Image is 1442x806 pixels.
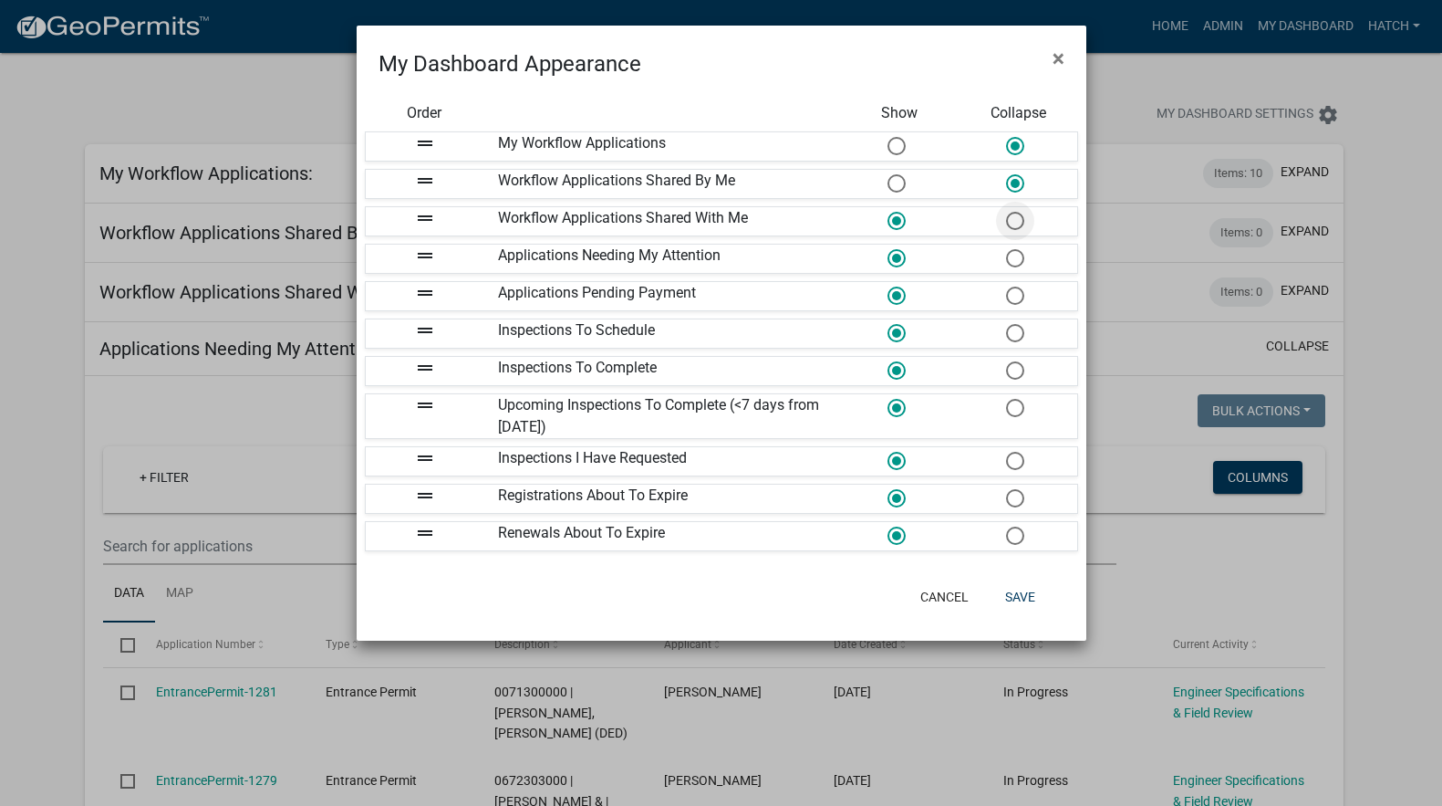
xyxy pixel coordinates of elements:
div: Order [365,102,483,124]
i: drag_handle [414,357,436,379]
div: My Workflow Applications [484,132,840,161]
h4: My Dashboard Appearance [379,47,641,80]
div: Workflow Applications Shared With Me [484,207,840,236]
i: drag_handle [414,394,436,416]
div: Collapse [959,102,1077,124]
span: × [1053,46,1064,71]
i: drag_handle [414,132,436,154]
div: Show [840,102,959,124]
div: Inspections To Complete [484,357,840,385]
div: Renewals About To Expire [484,522,840,550]
i: drag_handle [414,485,436,507]
div: Applications Needing My Attention [484,245,840,273]
i: drag_handle [414,282,436,304]
i: drag_handle [414,170,436,192]
button: Close [1038,33,1079,84]
i: drag_handle [414,447,436,469]
div: Applications Pending Payment [484,282,840,310]
button: Cancel [906,581,983,613]
i: drag_handle [414,245,436,267]
button: Save [991,581,1050,613]
div: Registrations About To Expire [484,485,840,513]
i: drag_handle [414,207,436,229]
i: drag_handle [414,319,436,341]
div: Upcoming Inspections To Complete (<7 days from [DATE]) [484,394,840,438]
div: Inspections I Have Requested [484,447,840,476]
div: Inspections To Schedule [484,319,840,348]
i: drag_handle [414,522,436,544]
div: Workflow Applications Shared By Me [484,170,840,198]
